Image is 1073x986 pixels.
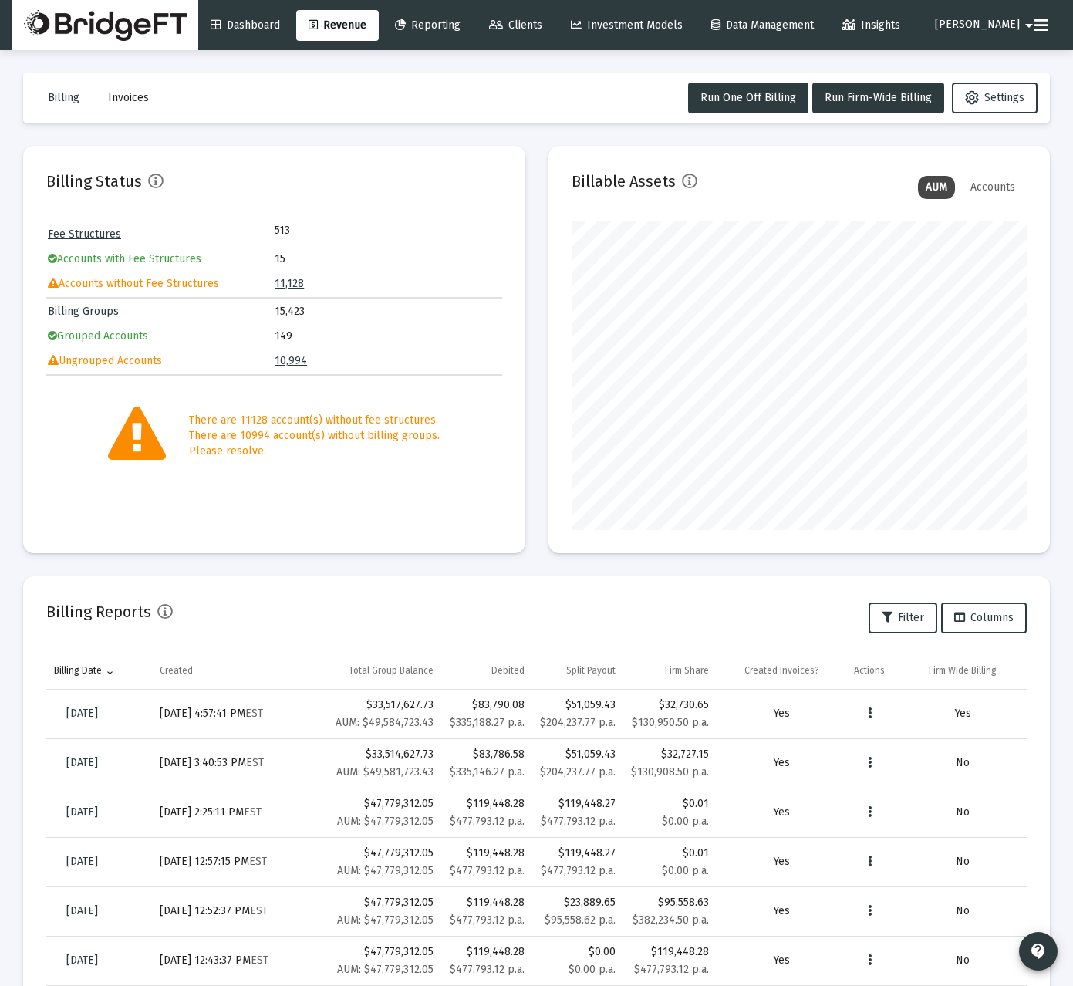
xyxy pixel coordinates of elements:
span: Columns [954,611,1014,624]
div: $51,059.43 [540,747,616,780]
small: $0.00 p.a. [662,864,709,877]
div: $119,448.28 [449,796,525,812]
small: AUM: $47,779,312.05 [337,963,434,976]
div: Yes [724,805,838,820]
div: Split Payout [566,664,616,677]
a: Dashboard [198,10,292,41]
div: Actions [854,664,885,677]
div: $83,790.08 [449,697,525,713]
td: Column Created [152,652,312,689]
small: AUM: $47,779,312.05 [337,864,434,877]
small: $95,558.62 p.a. [545,913,616,927]
span: [DATE] [66,904,98,917]
div: Total Group Balance [349,664,434,677]
div: No [907,903,1019,919]
td: 15 [275,248,500,271]
div: $47,779,312.05 [319,846,434,879]
div: $119,448.28 [449,895,525,910]
button: Run One Off Billing [688,83,808,113]
div: $33,517,627.73 [319,697,434,731]
span: [DATE] [66,707,98,720]
div: AUM [918,176,955,199]
a: Reporting [383,10,473,41]
td: 149 [275,325,500,348]
small: $0.00 p.a. [662,815,709,828]
small: $477,793.12 p.a. [541,864,616,877]
a: [DATE] [54,797,110,828]
small: EST [249,855,267,868]
div: [DATE] 12:52:37 PM [160,903,304,919]
small: AUM: $49,581,723.43 [336,765,434,778]
td: Column Firm Share [623,652,717,689]
small: EST [246,756,264,769]
div: No [907,953,1019,968]
div: $47,779,312.05 [319,944,434,978]
div: $47,779,312.05 [319,796,434,829]
a: [DATE] [54,748,110,778]
button: Invoices [96,83,161,113]
span: Dashboard [211,19,280,32]
a: 11,128 [275,277,304,290]
span: [DATE] [66,805,98,819]
a: Clients [477,10,555,41]
div: $119,448.28 [631,944,709,960]
div: Created [160,664,193,677]
button: [PERSON_NAME] [916,9,1022,40]
a: Billing Groups [48,305,119,318]
small: AUM: $47,779,312.05 [337,815,434,828]
div: Debited [491,664,525,677]
small: $0.00 p.a. [569,963,616,976]
div: [DATE] 12:57:15 PM [160,854,304,870]
div: $33,514,627.73 [319,747,434,780]
span: Settings [965,91,1024,104]
div: $83,786.58 [449,747,525,762]
a: Fee Structures [48,228,121,241]
small: EST [245,707,263,720]
td: Column Debited [441,652,532,689]
td: Column Actions [846,652,899,689]
h2: Billable Assets [572,169,676,194]
div: [DATE] 12:43:37 PM [160,953,304,968]
button: Filter [869,603,937,633]
div: Yes [907,706,1019,721]
a: [DATE] [54,698,110,729]
div: There are 10994 account(s) without billing groups. [189,428,440,444]
span: [PERSON_NAME] [935,19,1020,32]
button: Run Firm-Wide Billing [812,83,944,113]
div: Yes [724,903,838,919]
td: 513 [275,223,387,238]
div: [DATE] 2:25:11 PM [160,805,304,820]
td: Column Firm Wide Billing [899,652,1027,689]
small: $382,234.50 p.a. [633,913,709,927]
small: $477,793.12 p.a. [450,963,525,976]
div: $119,448.28 [449,944,525,960]
div: Yes [724,755,838,771]
div: $119,448.27 [540,846,616,879]
small: AUM: $47,779,312.05 [337,913,434,927]
button: Billing [35,83,92,113]
span: Run One Off Billing [700,91,796,104]
small: $130,908.50 p.a. [631,765,709,778]
div: $0.01 [631,796,709,812]
span: [DATE] [66,954,98,967]
span: [DATE] [66,855,98,868]
div: $0.00 [540,944,616,978]
div: $119,448.27 [540,796,616,829]
span: Investment Models [571,19,683,32]
div: $51,059.43 [540,697,616,731]
a: [DATE] [54,896,110,927]
div: Please resolve. [189,444,440,459]
small: $477,793.12 p.a. [450,913,525,927]
td: Accounts with Fee Structures [48,248,273,271]
a: Revenue [296,10,379,41]
small: $477,793.12 p.a. [450,815,525,828]
td: Column Created Invoices? [717,652,846,689]
div: Yes [724,854,838,870]
small: EST [244,805,262,819]
a: [DATE] [54,945,110,976]
div: $47,779,312.05 [319,895,434,928]
a: Investment Models [558,10,695,41]
div: $32,730.65 [631,697,709,713]
td: Ungrouped Accounts [48,349,273,373]
span: Revenue [309,19,366,32]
